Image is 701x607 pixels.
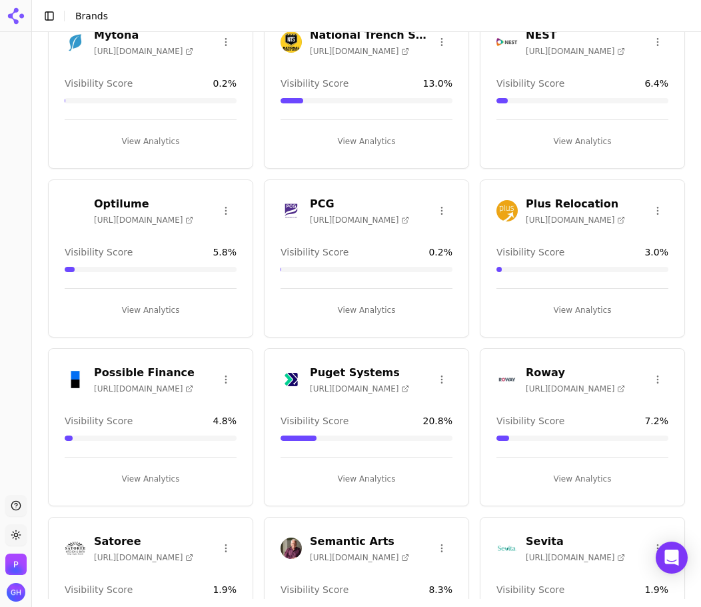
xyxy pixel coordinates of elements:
[281,369,302,390] img: Puget Systems
[65,583,133,596] span: Visibility Score
[65,299,237,321] button: View Analytics
[310,365,409,381] h3: Puget Systems
[423,77,452,90] span: 13.0 %
[213,414,237,428] span: 4.8 %
[94,552,193,563] span: [URL][DOMAIN_NAME]
[496,369,518,390] img: Roway
[644,245,668,259] span: 3.0 %
[281,77,349,90] span: Visibility Score
[7,583,25,602] img: Grace Hallen
[94,365,195,381] h3: Possible Finance
[644,77,668,90] span: 6.4 %
[213,583,237,596] span: 1.9 %
[65,245,133,259] span: Visibility Score
[281,200,302,221] img: PCG
[526,384,625,394] span: [URL][DOMAIN_NAME]
[281,414,349,428] span: Visibility Score
[281,299,452,321] button: View Analytics
[526,46,625,57] span: [URL][DOMAIN_NAME]
[281,583,349,596] span: Visibility Score
[281,538,302,559] img: Semantic Arts
[526,196,625,212] h3: Plus Relocation
[496,245,564,259] span: Visibility Score
[94,534,193,550] h3: Satoree
[75,9,664,23] nav: breadcrumb
[644,583,668,596] span: 1.9 %
[310,196,409,212] h3: PCG
[65,131,237,152] button: View Analytics
[65,468,237,490] button: View Analytics
[496,299,668,321] button: View Analytics
[281,31,302,53] img: National Trench Safety
[496,200,518,221] img: Plus Relocation
[526,552,625,563] span: [URL][DOMAIN_NAME]
[5,554,27,575] button: Open organization switcher
[65,414,133,428] span: Visibility Score
[94,196,193,212] h3: Optilume
[496,468,668,490] button: View Analytics
[94,46,193,57] span: [URL][DOMAIN_NAME]
[526,27,625,43] h3: NEST
[423,414,452,428] span: 20.8 %
[65,538,86,559] img: Satoree
[496,77,564,90] span: Visibility Score
[496,538,518,559] img: Sevita
[310,534,409,550] h3: Semantic Arts
[310,552,409,563] span: [URL][DOMAIN_NAME]
[310,27,431,43] h3: National Trench Safety
[310,384,409,394] span: [URL][DOMAIN_NAME]
[65,200,86,221] img: Optilume
[65,77,133,90] span: Visibility Score
[65,369,86,390] img: Possible Finance
[496,414,564,428] span: Visibility Score
[526,215,625,225] span: [URL][DOMAIN_NAME]
[526,534,625,550] h3: Sevita
[213,245,237,259] span: 5.8 %
[496,131,668,152] button: View Analytics
[94,27,193,43] h3: Mytona
[5,554,27,575] img: Perrill
[7,583,25,602] button: Open user button
[656,542,688,574] div: Open Intercom Messenger
[310,215,409,225] span: [URL][DOMAIN_NAME]
[496,583,564,596] span: Visibility Score
[644,414,668,428] span: 7.2 %
[75,11,108,21] span: Brands
[281,245,349,259] span: Visibility Score
[94,384,193,394] span: [URL][DOMAIN_NAME]
[428,245,452,259] span: 0.2 %
[94,215,193,225] span: [URL][DOMAIN_NAME]
[310,46,409,57] span: [URL][DOMAIN_NAME]
[496,31,518,53] img: NEST
[281,468,452,490] button: View Analytics
[65,31,86,53] img: Mytona
[213,77,237,90] span: 0.2 %
[281,131,452,152] button: View Analytics
[526,365,625,381] h3: Roway
[428,583,452,596] span: 8.3 %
